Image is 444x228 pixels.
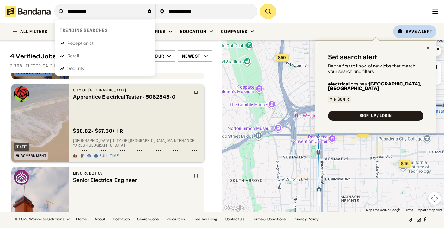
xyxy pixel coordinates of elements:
div: /hour [149,53,164,59]
div: © 2025 Workwise Solutions Inc. [15,217,71,221]
img: Bandana logotype [5,6,51,17]
div: [GEOGRAPHIC_DATA] · City of [GEOGRAPHIC_DATA] Maintenance Yards · [GEOGRAPHIC_DATA] [73,138,201,148]
span: $50 [278,55,286,60]
div: 2,398 "electrical" jobs on [DOMAIN_NAME] [10,63,212,69]
img: City of Pasadena logo [14,86,29,102]
div: SIGN-UP / LOGIN [360,114,392,118]
div: Education [180,29,206,34]
div: Companies [221,29,247,34]
a: Contact Us [225,217,244,221]
a: Terms (opens in new tab) [404,208,413,212]
a: Terms & Conditions [252,217,286,221]
a: Resources [166,217,185,221]
div: Full-time [100,154,119,159]
span: Map data ©2025 Google [366,208,400,212]
div: Min $0/hr [330,97,349,101]
div: grid [10,73,212,212]
img: Google [224,204,245,212]
div: Be the first to know of new jobs that match your search and filters: [328,63,423,74]
div: Security [67,66,85,71]
span: $46 [401,161,408,166]
div: Retail [67,54,79,58]
b: [GEOGRAPHIC_DATA], [GEOGRAPHIC_DATA] [328,81,421,91]
img: Miso Robotics logo [14,170,29,185]
a: Open this area in Google Maps (opens a new window) [224,204,245,212]
div: Construction [21,71,50,74]
span: $62 [359,130,367,135]
div: Set search alert [328,53,377,61]
a: Privacy Policy [293,217,319,221]
div: ALL FILTERS [20,29,47,34]
div: jobs near [328,82,423,91]
button: Map camera controls [428,192,441,205]
a: Home [76,217,87,221]
a: Free Tax Filing [192,217,217,221]
a: Post a job [113,217,130,221]
div: $ 50.82 - $67.30 / hr [73,128,123,134]
a: Search Jobs [137,217,159,221]
div: $ 62.50 - $72.12 / hr [73,211,122,218]
div: Government [21,154,46,158]
div: City of [GEOGRAPHIC_DATA] [73,88,190,93]
div: Apprentice Electrical Tester - 5082845-0 [73,94,190,100]
a: About [94,217,105,221]
div: 4 Verified Jobs [10,52,131,60]
a: Report a map error [417,208,442,212]
div: Save Alert [406,29,433,34]
b: electrical [328,81,350,87]
div: Newest [182,53,201,59]
div: Senior Electrical Engineer [73,177,190,183]
div: Miso Robotics [73,171,190,176]
div: Trending searches [60,27,108,33]
div: Receptionist [67,41,94,45]
div: [DATE] [15,145,28,149]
